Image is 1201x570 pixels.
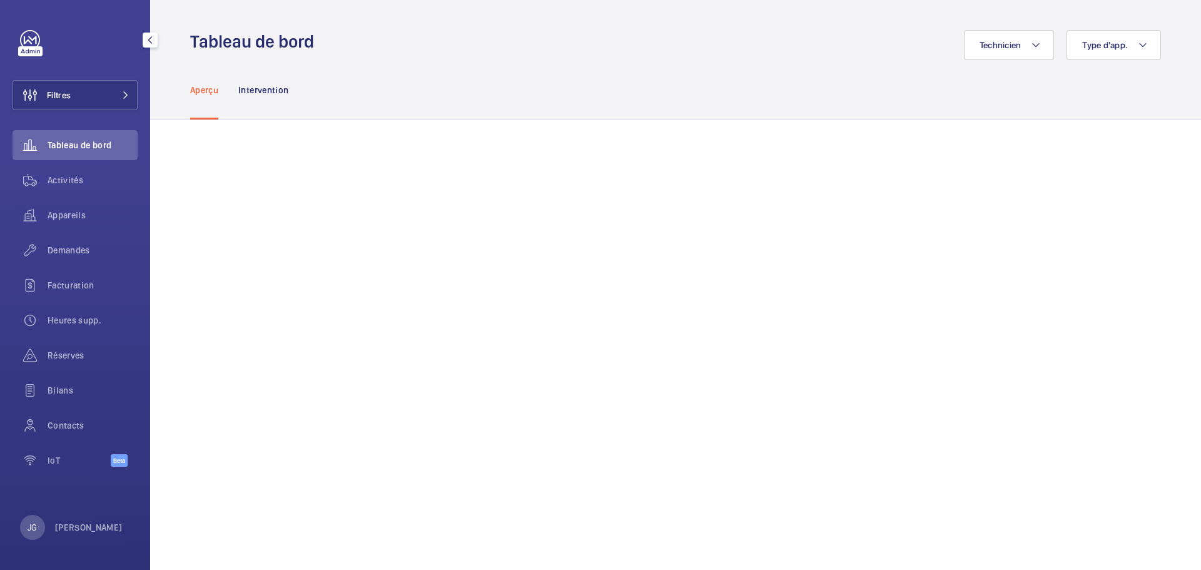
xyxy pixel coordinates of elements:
[980,40,1021,50] span: Technicien
[48,419,138,432] span: Contacts
[190,84,218,96] p: Aperçu
[28,521,37,534] p: JG
[48,384,138,397] span: Bilans
[47,89,71,101] span: Filtres
[238,84,288,96] p: Intervention
[48,279,138,292] span: Facturation
[48,139,138,151] span: Tableau de bord
[48,209,138,221] span: Appareils
[1067,30,1161,60] button: Type d'app.
[48,174,138,186] span: Activités
[111,454,128,467] span: Beta
[48,349,138,362] span: Réserves
[48,314,138,327] span: Heures supp.
[55,521,123,534] p: [PERSON_NAME]
[48,454,111,467] span: IoT
[13,80,138,110] button: Filtres
[964,30,1055,60] button: Technicien
[1082,40,1128,50] span: Type d'app.
[48,244,138,257] span: Demandes
[190,30,322,53] h1: Tableau de bord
